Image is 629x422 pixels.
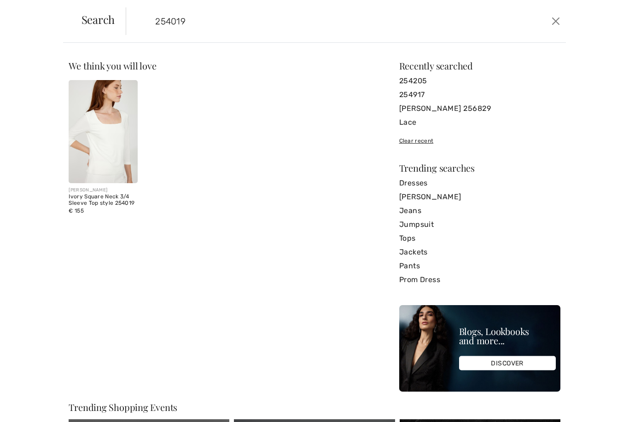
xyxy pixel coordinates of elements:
[399,88,560,102] a: 254917
[399,163,560,173] div: Trending searches
[399,218,560,231] a: Jumpsuit
[69,208,84,214] span: € 155
[399,305,560,392] img: Blogs, Lookbooks and more...
[69,59,156,72] span: We think you will love
[22,6,41,15] span: Chat
[82,14,115,25] span: Search
[399,245,560,259] a: Jackets
[399,231,560,245] a: Tops
[549,14,563,29] button: Close
[69,187,137,194] div: [PERSON_NAME]
[399,204,560,218] a: Jeans
[399,190,560,204] a: [PERSON_NAME]
[69,194,137,207] div: Ivory Square Neck 3/4 Sleeve Top style 254019
[69,403,560,412] div: Trending Shopping Events
[399,273,560,287] a: Prom Dress
[69,80,137,183] img: Ivory Square Neck 3/4 Sleeve Top style 254019. Ivory
[399,137,560,145] div: Clear recent
[399,61,560,70] div: Recently searched
[399,74,560,88] a: 254205
[399,102,560,116] a: [PERSON_NAME] 256829
[399,116,560,129] a: Lace
[399,176,560,190] a: Dresses
[459,327,556,345] div: Blogs, Lookbooks and more...
[148,7,448,35] input: TYPE TO SEARCH
[399,259,560,273] a: Pants
[459,356,556,370] div: DISCOVER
